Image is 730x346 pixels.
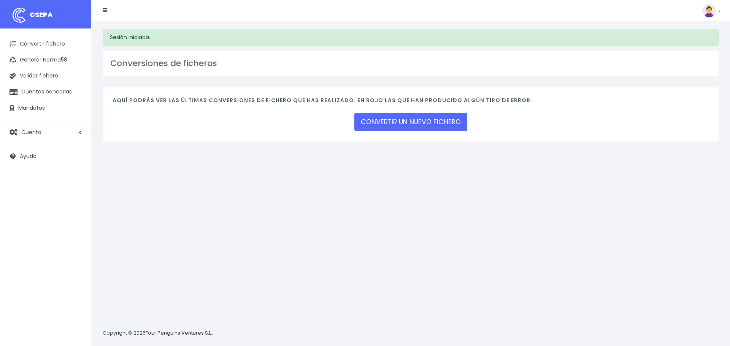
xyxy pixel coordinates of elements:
a: Four Penguins Ventures S.L. [146,329,212,337]
a: Generar Norma58 [4,52,87,68]
h3: Conversiones de ficheros [110,58,711,68]
a: Cuentas bancarias [4,84,87,100]
a: Mandatos [4,100,87,116]
img: logo [10,6,29,25]
img: profile [702,4,716,17]
div: Sesión iniciada. [103,29,719,46]
p: Copyright © 2025 . [103,329,213,337]
h4: Aquí podrás ver las últimas conversiones de fichero que has realizado. En rojo las que han produc... [113,97,709,107]
a: Ayuda [4,148,87,164]
span: CSEPA [30,10,53,19]
span: Cuenta [21,128,41,136]
a: CONVERTIR UN NUEVO FICHERO [354,113,467,131]
a: Cuenta [4,124,87,140]
a: Validar fichero [4,68,87,84]
span: Ayuda [20,152,36,160]
a: Convertir fichero [4,36,87,52]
